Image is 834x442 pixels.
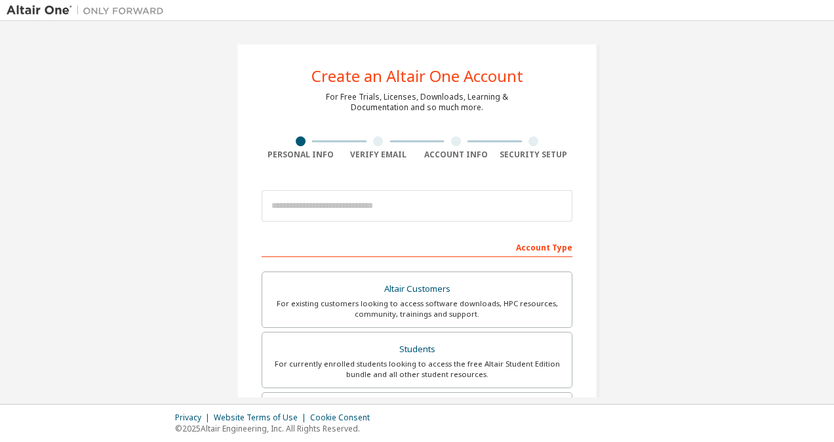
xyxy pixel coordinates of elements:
div: Verify Email [340,150,418,160]
div: Account Type [262,236,572,257]
div: Privacy [175,412,214,423]
div: Create an Altair One Account [311,68,523,84]
div: Altair Customers [270,280,564,298]
p: © 2025 Altair Engineering, Inc. All Rights Reserved. [175,423,378,434]
div: Cookie Consent [310,412,378,423]
div: Security Setup [495,150,573,160]
div: For Free Trials, Licenses, Downloads, Learning & Documentation and so much more. [326,92,508,113]
div: Website Terms of Use [214,412,310,423]
img: Altair One [7,4,170,17]
div: Account Info [417,150,495,160]
div: Students [270,340,564,359]
div: Personal Info [262,150,340,160]
div: For currently enrolled students looking to access the free Altair Student Edition bundle and all ... [270,359,564,380]
div: For existing customers looking to access software downloads, HPC resources, community, trainings ... [270,298,564,319]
